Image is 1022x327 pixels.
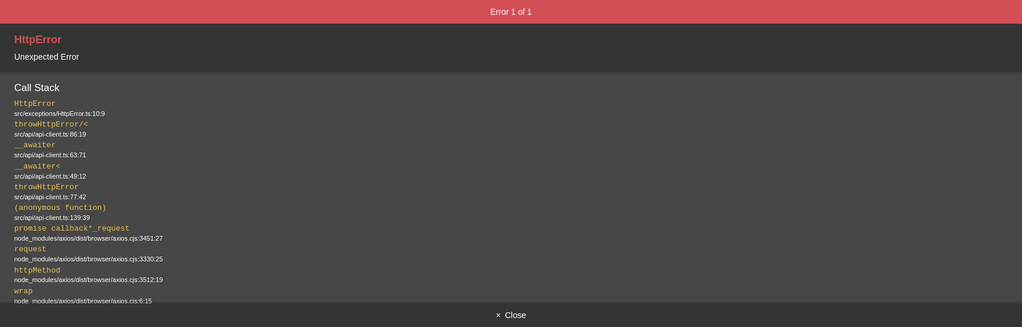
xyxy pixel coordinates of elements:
code: request [14,245,47,254]
code: __awaiter< [14,162,60,171]
h3: HttpError [14,33,1008,47]
div: ERROR [28,73,994,88]
code: (anonymous function) [14,203,106,212]
code: HttpError [14,99,56,108]
div: src/api/api-client.ts:63:71 [14,151,1008,159]
div: node_modules/axios/dist/browser/axios.cjs:3330:25 [14,255,1008,263]
code: httpMethod [14,266,60,275]
div: src/api/api-client.ts:139:39 [14,213,1008,222]
div: src/api/api-client.ts:49:12 [14,172,1008,180]
div: node_modules/axios/dist/browser/axios.cjs:6:15 [14,297,1008,305]
div: node_modules/axios/dist/browser/axios.cjs:3451:27 [14,234,1008,242]
div: src/exceptions/HttpError.ts:10:9 [14,109,1008,118]
code: wrap [14,287,33,296]
span: Unexpected Error [14,52,79,61]
div: Uncaught runtime errors: [19,19,984,44]
div: src/api/api-client.ts:86:19 [14,130,1008,138]
h4: Call Stack [14,82,1008,95]
div: src/api/api-client.ts:77:42 [14,193,1008,201]
code: __awaiter [14,141,56,150]
code: throwHttpError [14,183,79,192]
div: node_modules/axios/dist/browser/axios.cjs:3512:19 [14,276,1008,284]
code: throwHttpError/< [14,120,88,129]
code: promise callback*_request [14,224,130,233]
